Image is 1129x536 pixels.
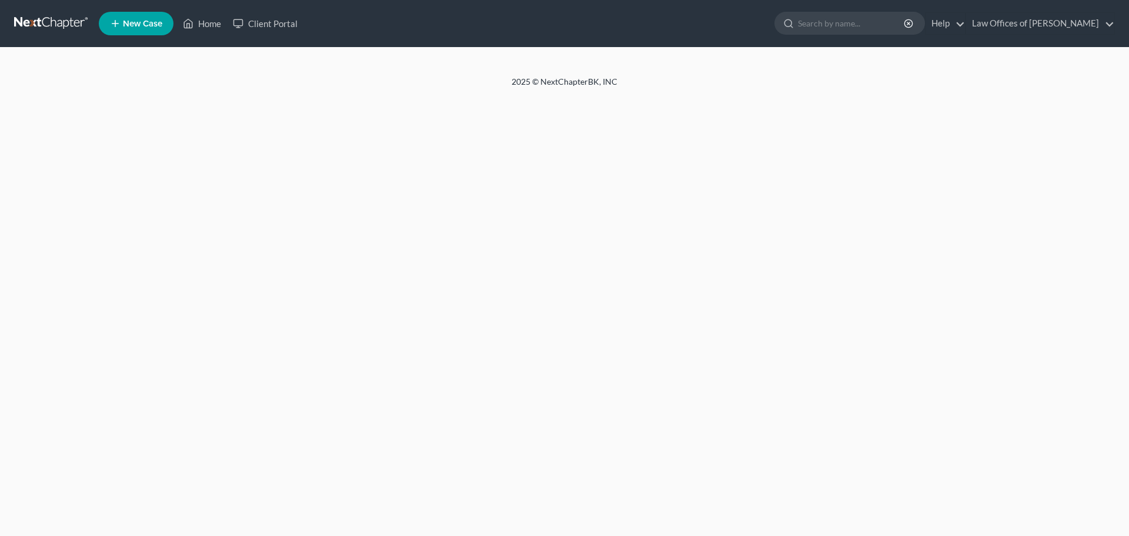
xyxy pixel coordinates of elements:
a: Law Offices of [PERSON_NAME] [966,13,1114,34]
input: Search by name... [798,12,906,34]
div: 2025 © NextChapterBK, INC [229,76,900,97]
a: Home [177,13,227,34]
a: Help [926,13,965,34]
a: Client Portal [227,13,303,34]
span: New Case [123,19,162,28]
